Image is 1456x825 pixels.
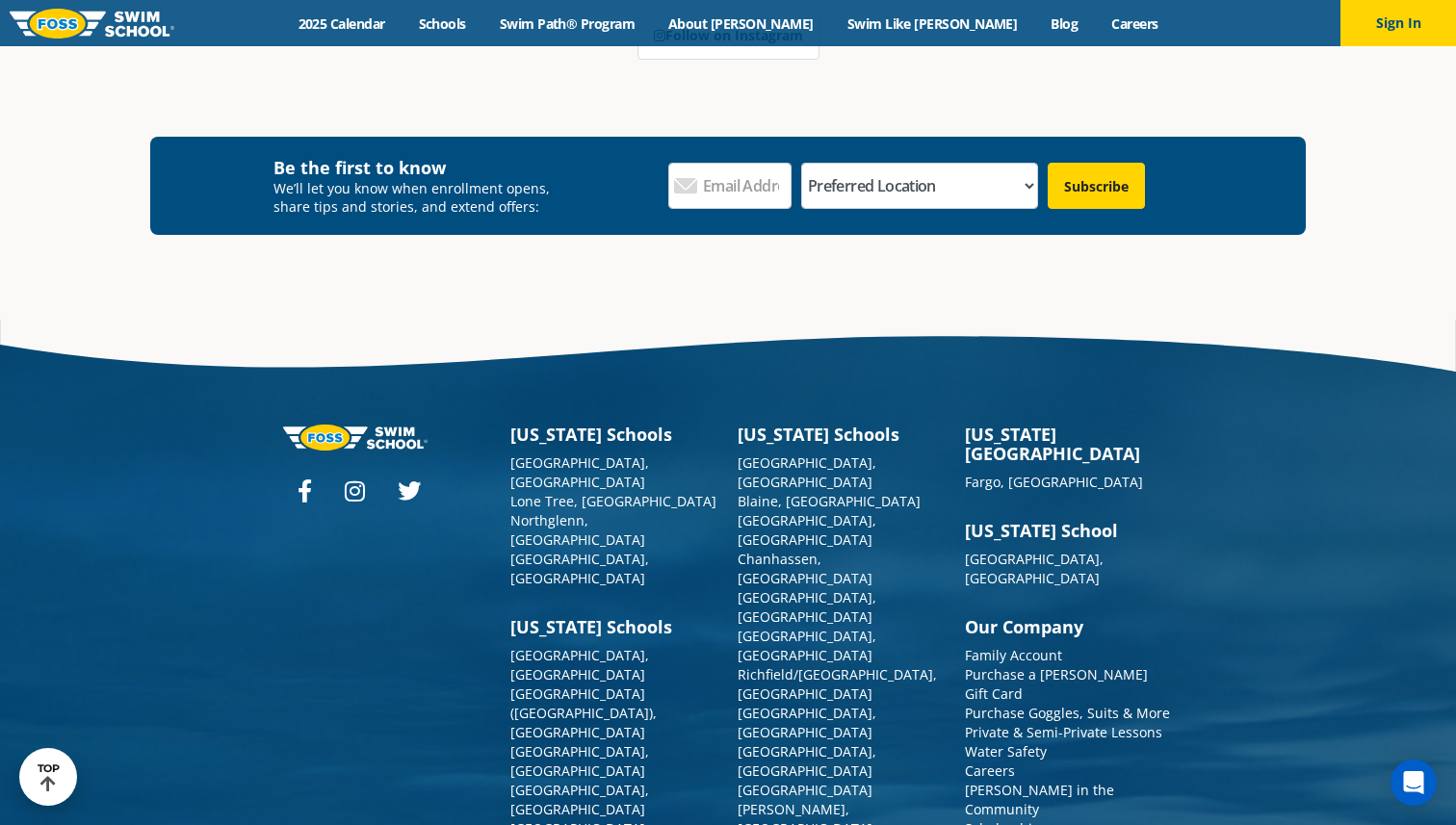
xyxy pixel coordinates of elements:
a: [GEOGRAPHIC_DATA], [GEOGRAPHIC_DATA] [510,742,649,780]
h3: [US_STATE] Schools [510,425,718,444]
div: Open Intercom Messenger [1391,760,1437,806]
a: [GEOGRAPHIC_DATA], [GEOGRAPHIC_DATA] [510,646,649,683]
input: Email Address [668,163,792,209]
a: [GEOGRAPHIC_DATA] ([GEOGRAPHIC_DATA]), [GEOGRAPHIC_DATA] [510,684,657,741]
a: [GEOGRAPHIC_DATA], [GEOGRAPHIC_DATA] [738,742,876,780]
a: [GEOGRAPHIC_DATA], [GEOGRAPHIC_DATA] [510,781,649,818]
a: Chanhassen, [GEOGRAPHIC_DATA] [738,550,872,587]
img: FOSS Swim School Logo [10,9,174,39]
h4: Be the first to know [273,156,563,179]
a: Purchase Goggles, Suits & More [965,704,1170,722]
h3: [US_STATE][GEOGRAPHIC_DATA] [965,425,1173,463]
h3: [US_STATE] Schools [738,425,946,444]
a: Careers [1095,14,1175,33]
a: Private & Semi-Private Lessons [965,723,1162,741]
a: Swim Like [PERSON_NAME] [830,14,1034,33]
a: [PERSON_NAME] in the Community [965,781,1114,818]
a: [GEOGRAPHIC_DATA], [GEOGRAPHIC_DATA] [738,453,876,491]
a: 2025 Calendar [281,14,402,33]
a: Northglenn, [GEOGRAPHIC_DATA] [510,511,645,549]
a: Fargo, [GEOGRAPHIC_DATA] [965,473,1143,491]
a: Schools [402,14,482,33]
a: [GEOGRAPHIC_DATA], [GEOGRAPHIC_DATA] [965,550,1104,587]
a: Lone Tree, [GEOGRAPHIC_DATA] [510,492,716,510]
a: [GEOGRAPHIC_DATA], [GEOGRAPHIC_DATA] [510,550,649,587]
h3: [US_STATE] Schools [510,617,718,636]
a: [GEOGRAPHIC_DATA], [GEOGRAPHIC_DATA] [738,588,876,626]
a: [GEOGRAPHIC_DATA], [GEOGRAPHIC_DATA] [738,704,876,741]
input: Subscribe [1048,163,1145,209]
a: Family Account [965,646,1062,664]
a: [GEOGRAPHIC_DATA], [GEOGRAPHIC_DATA] [738,627,876,664]
a: Blaine, [GEOGRAPHIC_DATA] [738,492,921,510]
a: Water Safety [965,742,1047,761]
a: Purchase a [PERSON_NAME] Gift Card [965,665,1148,703]
div: TOP [38,762,60,792]
a: Blog [1034,14,1095,33]
img: Foss-logo-horizontal-white.svg [283,425,428,451]
p: We’ll let you know when enrollment opens, share tips and stories, and extend offers: [273,179,563,216]
a: Careers [965,761,1015,780]
a: Swim Path® Program [482,14,651,33]
a: Richfield/[GEOGRAPHIC_DATA], [GEOGRAPHIC_DATA] [738,665,937,703]
a: [GEOGRAPHIC_DATA], [GEOGRAPHIC_DATA] [510,453,649,491]
h3: [US_STATE] School [965,521,1173,540]
h3: Our Company [965,617,1173,636]
a: [GEOGRAPHIC_DATA], [GEOGRAPHIC_DATA] [738,511,876,549]
a: About [PERSON_NAME] [652,14,831,33]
